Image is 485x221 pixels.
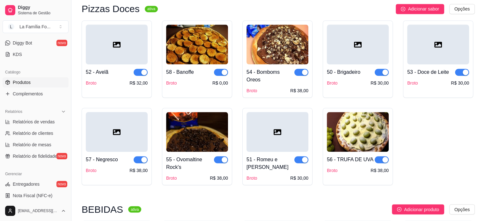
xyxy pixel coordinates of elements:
button: [EMAIL_ADDRESS][DOMAIN_NAME] [3,203,69,218]
span: Relatório de clientes [13,130,53,136]
div: 54 - Bomboms Oreos [246,68,294,83]
span: Diggy [18,5,66,10]
span: Produtos [13,79,31,86]
div: 50 - Brigadeiro [327,68,360,76]
button: Select a team [3,20,69,33]
a: Diggy Botnovo [3,38,69,48]
div: Broto [407,79,418,86]
sup: ativa [145,6,158,12]
span: Relatório de fidelidade [13,153,57,159]
div: Broto [327,79,337,86]
div: Broto [166,175,177,181]
div: Broto [327,167,337,173]
span: Adicionar produto [404,206,439,213]
button: Adicionar produto [392,204,444,214]
div: R$ 32,00 [129,79,148,86]
span: Nota Fiscal (NFC-e) [13,192,52,199]
span: [EMAIL_ADDRESS][DOMAIN_NAME] [18,208,58,213]
span: Relatório de mesas [13,142,51,148]
a: Complementos [3,89,69,99]
span: Opções [454,5,470,12]
img: product-image [327,112,389,152]
div: 56 - TRUFA DE UVA [327,155,373,163]
div: Catálogo [3,67,69,77]
span: Opções [454,206,470,213]
div: R$ 30,00 [451,79,469,86]
button: Opções [449,4,475,14]
div: Broto [246,87,257,93]
img: product-image [246,24,308,64]
div: 53 - Doce de Leite [407,68,449,76]
a: Relatório de fidelidadenovo [3,151,69,161]
div: 55 - Ovomaltine Rock's [166,155,214,171]
div: Broto [166,79,177,86]
sup: ativa [128,206,141,212]
a: Relatório de mesas [3,140,69,150]
span: KDS [13,51,22,58]
div: Broto [86,79,96,86]
span: Relatórios [5,109,22,114]
div: La Família Fo ... [19,24,50,30]
span: Relatórios de vendas [13,119,55,125]
a: Entregadoresnovo [3,179,69,189]
span: Complementos [13,91,43,97]
span: Adicionar sabor [408,5,439,12]
a: Relatórios de vendas [3,117,69,127]
span: Entregadores [13,181,40,187]
a: Nota Fiscal (NFC-e) [3,190,69,201]
a: KDS [3,49,69,59]
div: R$ 38,00 [210,175,228,181]
div: R$ 38,00 [371,167,389,173]
button: Opções [449,204,475,214]
div: R$ 38,00 [129,167,148,173]
span: plus-circle [397,207,401,211]
img: product-image [166,24,228,64]
span: L [8,24,14,30]
div: 52 - Avelã [86,68,108,76]
button: Adicionar sabor [396,4,444,14]
span: Diggy Bot [13,40,32,46]
div: 51 - Romeu e [PERSON_NAME] [246,155,294,171]
div: 58 - Banoffe [166,68,194,76]
span: plus-circle [401,7,405,11]
div: R$ 0,00 [212,79,228,86]
a: Produtos [3,77,69,87]
a: Relatório de clientes [3,128,69,138]
h3: Pizzas Doces [82,5,140,13]
h3: BEBIDAS [82,205,123,213]
div: R$ 38,00 [290,87,308,93]
span: Sistema de Gestão [18,10,66,16]
div: R$ 30,00 [371,79,389,86]
div: Gerenciar [3,169,69,179]
div: R$ 30,00 [290,175,308,181]
div: 57 - Negresco [86,155,118,163]
div: Broto [86,167,96,173]
div: Broto [246,175,257,181]
a: DiggySistema de Gestão [3,3,69,18]
img: product-image [166,112,228,152]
